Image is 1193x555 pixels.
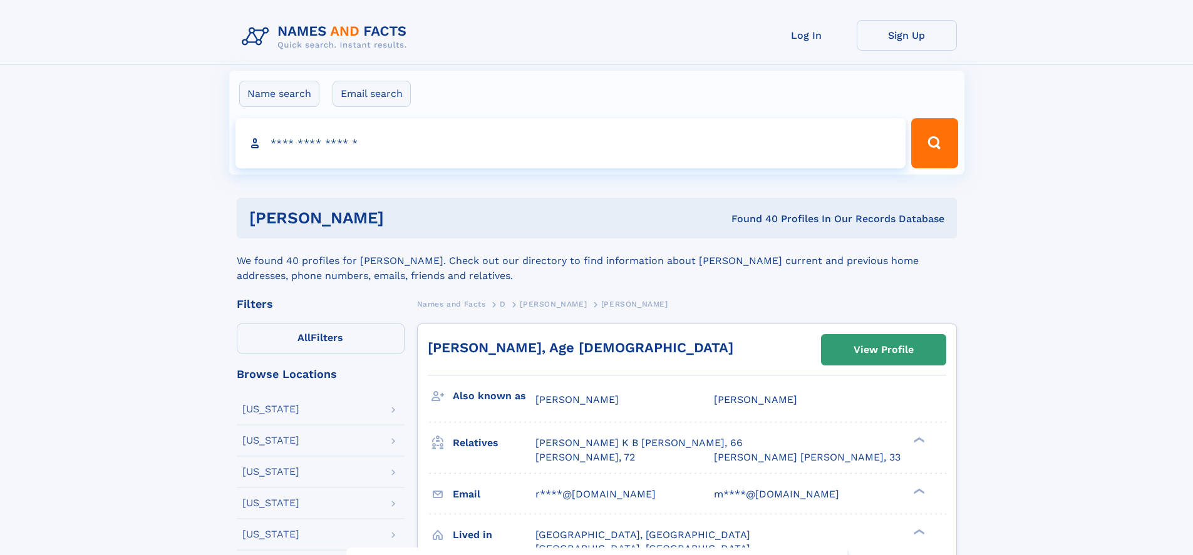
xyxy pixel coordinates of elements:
[601,300,668,308] span: [PERSON_NAME]
[535,529,750,541] span: [GEOGRAPHIC_DATA], [GEOGRAPHIC_DATA]
[557,212,944,226] div: Found 40 Profiles In Our Records Database
[911,487,926,495] div: ❯
[714,394,797,405] span: [PERSON_NAME]
[535,542,750,554] span: [GEOGRAPHIC_DATA], [GEOGRAPHIC_DATA]
[757,20,857,51] a: Log In
[453,385,535,407] h3: Also known as
[854,335,914,364] div: View Profile
[237,323,405,354] label: Filters
[242,529,299,539] div: [US_STATE]
[242,435,299,446] div: [US_STATE]
[822,335,946,365] a: View Profile
[242,498,299,508] div: [US_STATE]
[237,298,405,310] div: Filters
[453,524,535,546] h3: Lived in
[911,436,926,444] div: ❯
[249,210,558,226] h1: [PERSON_NAME]
[453,484,535,505] h3: Email
[239,81,319,107] label: Name search
[297,332,311,344] span: All
[857,20,957,51] a: Sign Up
[237,238,957,283] div: We found 40 profiles for [PERSON_NAME]. Check out our directory to find information about [PERSON...
[535,451,635,464] a: [PERSON_NAME], 72
[237,20,417,54] img: Logo Names and Facts
[714,451,901,464] a: [PERSON_NAME] [PERSON_NAME], 33
[520,296,587,312] a: [PERSON_NAME]
[237,369,405,380] div: Browse Locations
[500,296,506,312] a: D
[242,467,299,477] div: [US_STATE]
[500,300,506,308] span: D
[520,300,587,308] span: [PERSON_NAME]
[535,394,619,405] span: [PERSON_NAME]
[417,296,486,312] a: Names and Facts
[911,527,926,536] div: ❯
[242,404,299,414] div: [US_STATE]
[911,118,958,168] button: Search Button
[333,81,411,107] label: Email search
[428,340,733,355] a: [PERSON_NAME], Age [DEMOGRAPHIC_DATA]
[535,436,743,450] a: [PERSON_NAME] K B [PERSON_NAME], 66
[235,118,906,168] input: search input
[453,432,535,454] h3: Relatives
